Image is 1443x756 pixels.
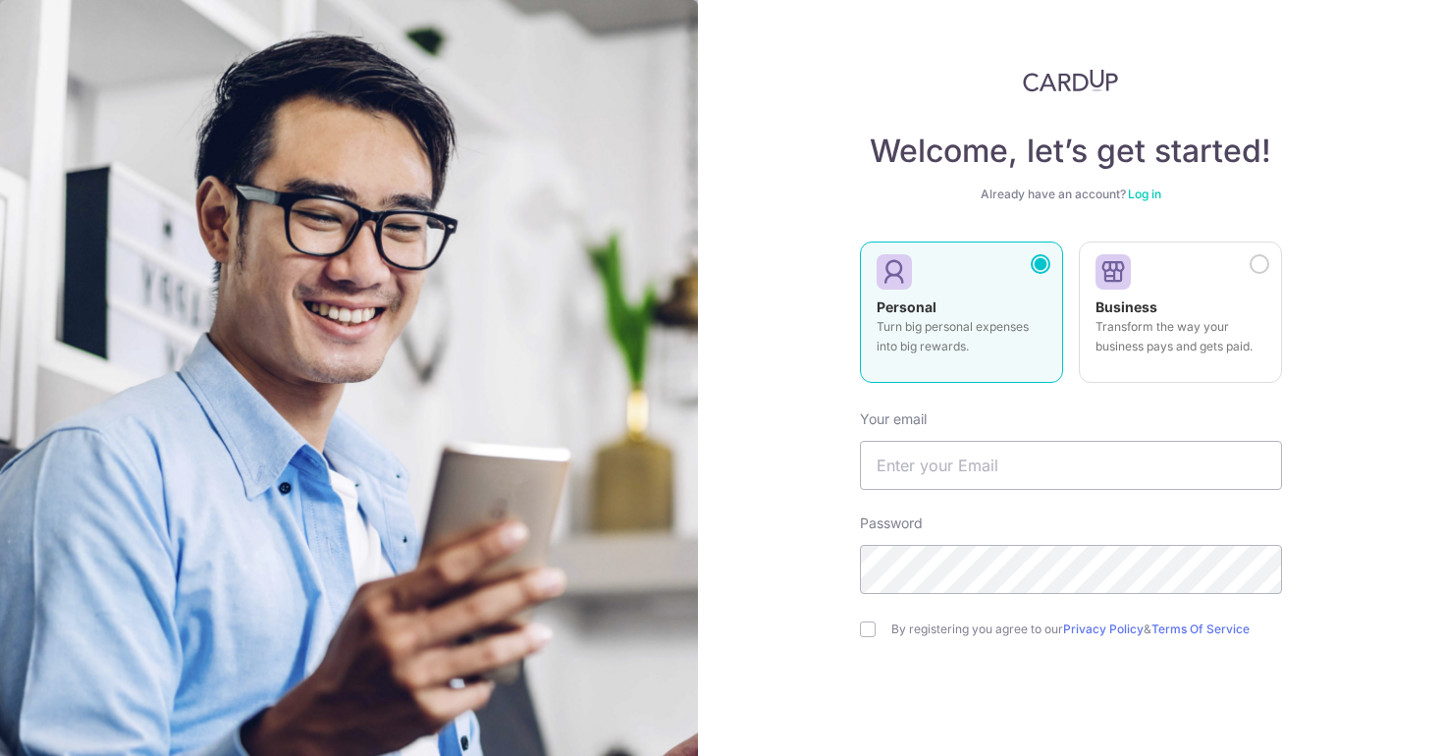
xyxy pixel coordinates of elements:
[860,409,927,429] label: Your email
[1151,621,1250,636] a: Terms Of Service
[1096,317,1265,356] p: Transform the way your business pays and gets paid.
[860,187,1282,202] div: Already have an account?
[860,441,1282,490] input: Enter your Email
[877,298,936,315] strong: Personal
[877,317,1046,356] p: Turn big personal expenses into big rewards.
[922,676,1220,753] iframe: reCAPTCHA
[860,132,1282,171] h4: Welcome, let’s get started!
[1079,242,1282,395] a: Business Transform the way your business pays and gets paid.
[860,513,923,533] label: Password
[891,621,1282,637] label: By registering you agree to our &
[1096,298,1157,315] strong: Business
[1063,621,1144,636] a: Privacy Policy
[860,242,1063,395] a: Personal Turn big personal expenses into big rewards.
[1128,187,1161,201] a: Log in
[1023,69,1119,92] img: CardUp Logo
